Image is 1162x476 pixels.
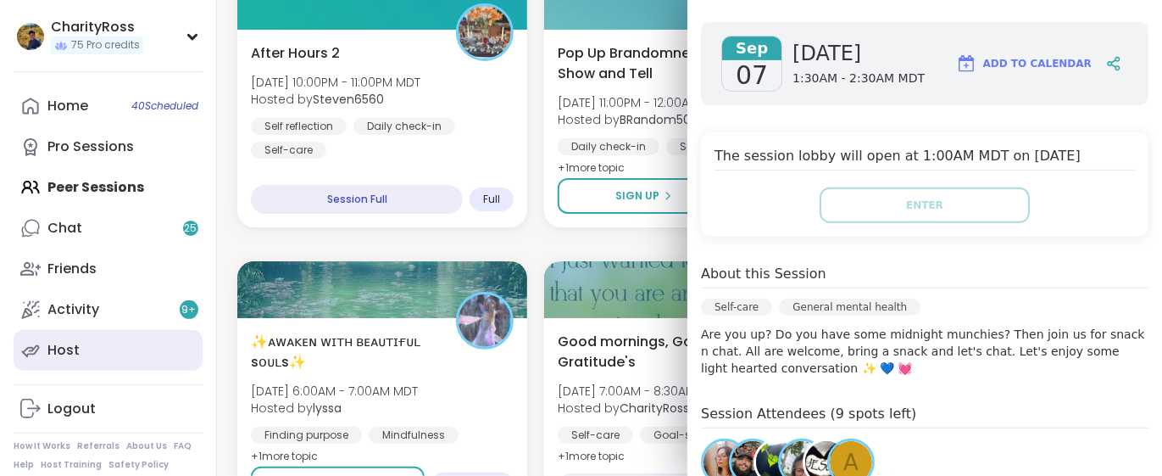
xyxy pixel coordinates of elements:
[701,404,1148,428] h4: Session Attendees (9 spots left)
[14,86,203,126] a: Home40Scheduled
[126,440,167,452] a: About Us
[792,40,925,67] span: [DATE]
[251,427,362,444] div: Finding purpose
[615,188,659,204] span: Sign Up
[14,459,34,471] a: Help
[47,300,99,319] div: Activity
[459,294,511,347] img: lyssa
[558,94,727,111] span: [DATE] 11:00PM - 12:00AM MDT
[251,332,437,372] span: ✨ᴀᴡᴀᴋᴇɴ ᴡɪᴛʜ ʙᴇᴀᴜᴛɪғᴜʟ sᴏᴜʟs✨
[71,38,140,53] span: 75 Pro credits
[779,299,920,316] div: General mental health
[736,60,768,91] span: 07
[185,221,197,236] span: 25
[558,427,633,444] div: Self-care
[251,142,326,159] div: Self-care
[17,23,44,50] img: CharityRoss
[620,400,689,417] b: CharityRoss
[620,111,698,128] b: BRandom502
[251,185,463,214] div: Session Full
[459,6,511,59] img: Steven6560
[983,56,1092,71] span: Add to Calendar
[640,427,734,444] div: Goal-setting
[701,299,772,316] div: Self-care
[792,70,925,87] span: 1:30AM - 2:30AM MDT
[47,97,88,115] div: Home
[701,264,826,284] h4: About this Session
[722,36,781,60] span: Sep
[51,18,143,36] div: CharityRoss
[251,383,418,400] span: [DATE] 6:00AM - 7:00AM MDT
[558,178,731,214] button: Sign Up
[41,459,102,471] a: Host Training
[14,249,203,289] a: Friends
[251,91,420,108] span: Hosted by
[14,126,203,167] a: Pro Sessions
[14,389,203,429] a: Logout
[714,146,1135,171] h4: The session lobby will open at 1:00AM MDT on [DATE]
[558,332,744,372] span: Good mornings, Goal and Gratitude's
[666,138,742,155] div: Self-care
[558,400,724,417] span: Hosted by
[251,118,347,135] div: Self reflection
[558,43,744,84] span: Pop Up Brandomness Show and Tell
[47,260,97,278] div: Friends
[313,91,384,108] b: Steven6560
[47,137,134,156] div: Pro Sessions
[251,400,418,417] span: Hosted by
[47,341,80,360] div: Host
[558,138,659,155] div: Daily check-in
[353,118,455,135] div: Daily check-in
[108,459,169,471] a: Safety Policy
[182,303,197,317] span: 9 +
[906,198,943,213] span: Enter
[558,383,724,400] span: [DATE] 7:00AM - 8:30AM MDT
[369,427,459,444] div: Mindfulness
[313,400,342,417] b: lyssa
[956,53,976,74] img: ShareWell Logomark
[558,111,727,128] span: Hosted by
[483,193,500,206] span: Full
[14,289,203,330] a: Activity9+
[174,440,192,452] a: FAQ
[47,219,82,238] div: Chat
[251,43,340,64] span: After Hours 2
[948,43,1099,84] button: Add to Calendar
[820,188,1030,223] button: Enter
[701,326,1148,377] p: Are you up? Do you have some midnight munchies? Then join us for snack n chat. All are welcome, b...
[14,330,203,371] a: Host
[77,440,120,452] a: Referrals
[131,99,198,113] span: 40 Scheduled
[251,74,420,91] span: [DATE] 10:00PM - 11:00PM MDT
[14,208,203,249] a: Chat25
[14,440,70,452] a: How It Works
[47,400,96,418] div: Logout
